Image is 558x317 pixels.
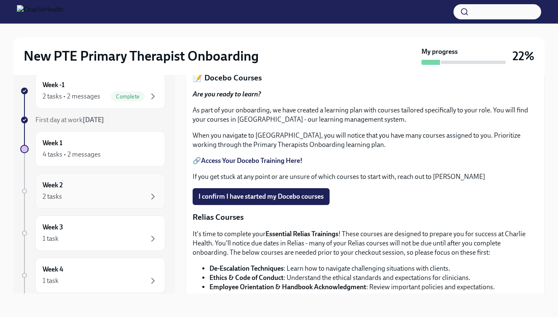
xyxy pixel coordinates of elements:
[43,92,100,101] div: 2 tasks • 2 messages
[43,234,59,243] div: 1 task
[266,230,338,238] strong: Essential Relias Trainings
[193,72,537,83] p: 📝 Docebo Courses
[193,212,537,223] p: Relias Courses
[209,283,366,291] strong: Employee Orientation & Handbook Acknowledgment
[193,156,537,165] p: 🔗
[43,265,63,274] h6: Week 4
[209,273,537,282] li: : Understand the ethical standards and expectations for clinicians.
[43,80,64,90] h6: Week -1
[17,5,64,19] img: CharlieHealth
[43,150,101,159] div: 4 tasks • 2 messages
[193,229,537,257] p: It's time to complete your ! These courses are designed to prepare you for success at Charlie Hea...
[20,115,165,125] a: First day at work[DATE]
[20,73,165,109] a: Week -12 tasks • 2 messagesComplete
[43,139,62,148] h6: Week 1
[43,276,59,285] div: 1 task
[43,192,62,201] div: 2 tasks
[83,116,104,124] strong: [DATE]
[209,264,284,272] strong: De-Escalation Techniques
[199,192,324,201] span: I confirm I have started my Docebo courses
[20,216,165,251] a: Week 31 task
[209,264,537,273] li: : Learn how to navigate challenging situations with clients.
[421,47,458,56] strong: My progress
[20,258,165,293] a: Week 41 task
[201,157,303,165] a: Access Your Docebo Training Here!
[43,181,63,190] h6: Week 2
[193,106,537,124] p: As part of your onboarding, we have created a learning plan with courses tailored specifically to...
[512,48,534,64] h3: 22%
[193,172,537,181] p: If you get stuck at any point or are unsure of which courses to start with, reach out to [PERSON_...
[209,282,537,292] li: : Review important policies and expectations.
[35,116,104,124] span: First day at work
[20,173,165,209] a: Week 22 tasks
[20,131,165,167] a: Week 14 tasks • 2 messages
[193,90,261,98] strong: Are you ready to learn?
[24,48,259,64] h2: New PTE Primary Therapist Onboarding
[43,223,63,232] h6: Week 3
[193,188,330,205] button: I confirm I have started my Docebo courses
[209,274,284,282] strong: Ethics & Code of Conduct
[193,131,537,149] p: When you navigate to [GEOGRAPHIC_DATA], you will notice that you have many courses assigned to yo...
[111,93,145,100] span: Complete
